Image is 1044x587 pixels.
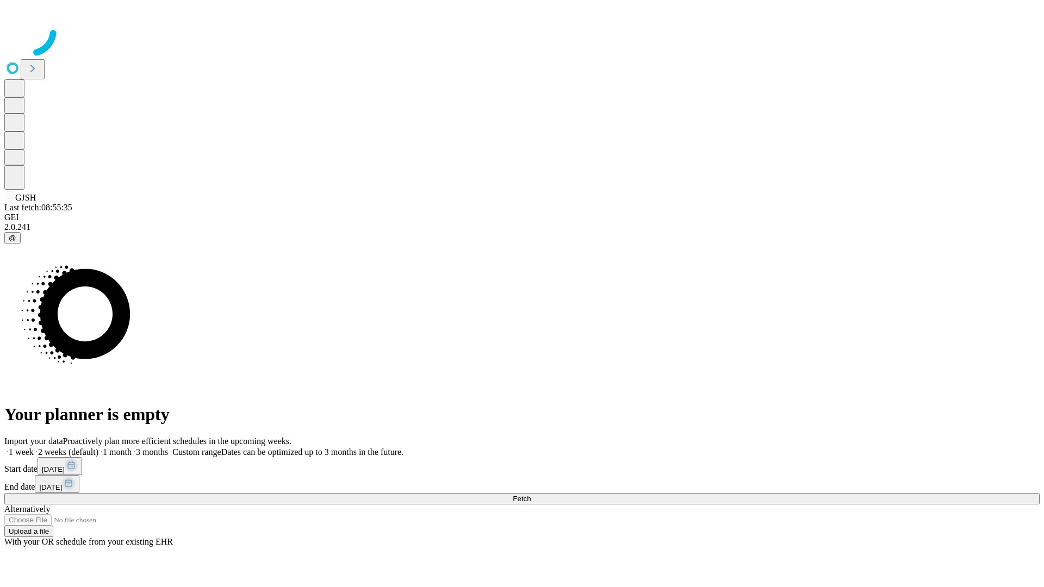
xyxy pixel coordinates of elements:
[4,436,63,446] span: Import your data
[35,475,79,493] button: [DATE]
[63,436,291,446] span: Proactively plan more efficient schedules in the upcoming weeks.
[4,457,1040,475] div: Start date
[103,447,132,457] span: 1 month
[9,447,34,457] span: 1 week
[42,465,65,473] span: [DATE]
[221,447,403,457] span: Dates can be optimized up to 3 months in the future.
[172,447,221,457] span: Custom range
[4,493,1040,504] button: Fetch
[4,213,1040,222] div: GEI
[4,232,21,243] button: @
[4,526,53,537] button: Upload a file
[15,193,36,202] span: GJSH
[4,504,50,514] span: Alternatively
[4,404,1040,424] h1: Your planner is empty
[136,447,168,457] span: 3 months
[4,203,72,212] span: Last fetch: 08:55:35
[513,495,531,503] span: Fetch
[38,457,82,475] button: [DATE]
[4,475,1040,493] div: End date
[38,447,98,457] span: 2 weeks (default)
[4,537,173,546] span: With your OR schedule from your existing EHR
[39,483,62,491] span: [DATE]
[9,234,16,242] span: @
[4,222,1040,232] div: 2.0.241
